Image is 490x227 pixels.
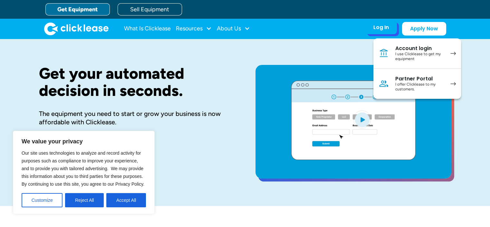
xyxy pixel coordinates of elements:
[217,22,250,35] div: About Us
[22,193,62,207] button: Customize
[402,22,446,36] a: Apply Now
[44,22,109,35] a: home
[44,22,109,35] img: Clicklease logo
[39,109,235,126] div: The equipment you need to start or grow your business is now affordable with Clicklease.
[395,76,444,82] div: Partner Portal
[395,82,444,92] div: I offer Clicklease to my customers.
[22,150,144,187] span: Our site uses technologies to analyze and record activity for purposes such as compliance to impr...
[373,24,389,31] div: Log In
[176,22,212,35] div: Resources
[106,193,146,207] button: Accept All
[373,38,461,99] nav: Log In
[255,65,451,179] a: open lightbox
[22,138,146,145] p: We value your privacy
[124,22,171,35] a: What Is Clicklease
[118,3,182,15] a: Sell Equipment
[373,69,461,99] a: Partner PortalI offer Clicklease to my customers.
[353,110,371,129] img: Blue play button logo on a light blue circular background
[65,193,104,207] button: Reject All
[379,48,389,58] img: Bank icon
[395,52,444,62] div: I use Clicklease to get my equipment
[395,45,444,52] div: Account login
[450,52,456,55] img: arrow
[379,78,389,89] img: Person icon
[13,131,155,214] div: We value your privacy
[45,3,110,15] a: Get Equipment
[373,38,461,69] a: Account loginI use Clicklease to get my equipment
[39,65,235,99] h1: Get your automated decision in seconds.
[450,82,456,86] img: arrow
